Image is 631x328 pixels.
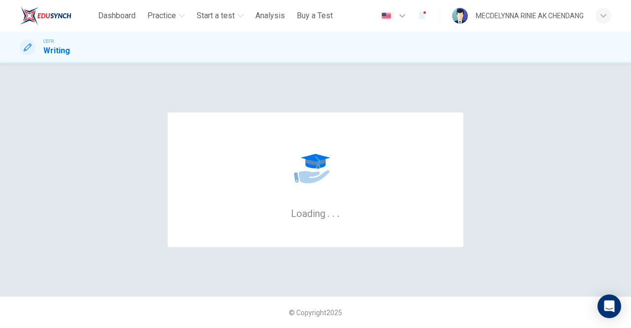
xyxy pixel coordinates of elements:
[297,10,333,22] span: Buy a Test
[98,10,136,22] span: Dashboard
[327,204,330,220] h6: .
[20,6,71,26] img: ELTC logo
[293,7,337,25] button: Buy a Test
[43,45,70,57] h1: Writing
[193,7,247,25] button: Start a test
[20,6,94,26] a: ELTC logo
[143,7,189,25] button: Practice
[291,207,340,219] h6: Loading
[197,10,235,22] span: Start a test
[255,10,285,22] span: Analysis
[332,204,335,220] h6: .
[43,38,54,45] span: CEFR
[380,12,392,20] img: en
[94,7,140,25] button: Dashboard
[597,294,621,318] div: Open Intercom Messenger
[289,309,342,317] span: © Copyright 2025
[476,10,584,22] div: MECDELYNNA RINIE AK CHENDANG
[251,7,289,25] button: Analysis
[452,8,468,24] img: Profile picture
[147,10,176,22] span: Practice
[337,204,340,220] h6: .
